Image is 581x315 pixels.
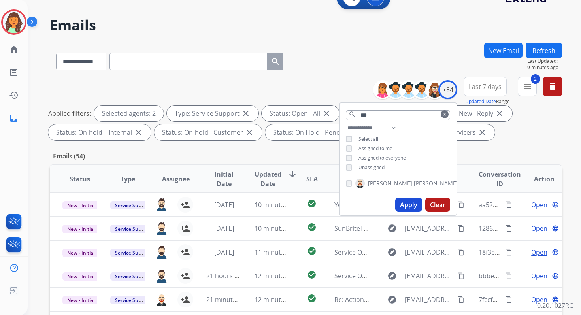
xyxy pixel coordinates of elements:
[358,145,392,152] span: Assigned to me
[334,248,581,257] span: Service Order 376dd879-e793-4b34-883a-9299c2f94494 with Velofix was Completed
[514,165,562,193] th: Action
[181,295,190,304] mat-icon: person_add
[62,201,99,209] span: New - Initial
[548,82,557,91] mat-icon: delete
[167,106,258,121] div: Type: Service Support
[464,77,507,96] button: Last 7 days
[414,179,458,187] span: [PERSON_NAME]
[255,200,300,209] span: 10 minutes ago
[505,225,512,232] mat-icon: content_copy
[94,106,164,121] div: Selected agents: 2
[9,113,19,123] mat-icon: inbox
[537,301,573,310] p: 0.20.1027RC
[465,98,510,105] span: Range
[505,272,512,279] mat-icon: content_copy
[181,224,190,233] mat-icon: person_add
[307,270,317,279] mat-icon: check_circle
[155,269,168,283] img: agent-avatar
[531,247,547,257] span: Open
[334,200,436,209] span: Your Extend shipping label is here
[214,224,234,233] span: [DATE]
[457,272,464,279] mat-icon: content_copy
[155,245,168,259] img: agent-avatar
[48,124,151,140] div: Status: On-hold – Internal
[527,64,562,71] span: 9 minutes ago
[457,249,464,256] mat-icon: content_copy
[262,106,339,121] div: Status: Open - All
[322,109,331,118] mat-icon: close
[552,272,559,279] mat-icon: language
[368,179,412,187] span: [PERSON_NAME]
[531,271,547,281] span: Open
[288,170,297,179] mat-icon: arrow_downward
[245,128,254,137] mat-icon: close
[387,295,397,304] mat-icon: explore
[438,80,457,99] div: +84
[457,296,464,303] mat-icon: content_copy
[387,271,397,281] mat-icon: explore
[457,201,464,208] mat-icon: content_copy
[334,224,440,233] span: SunBriteTV Order Shipment Details
[425,198,450,212] button: Clear
[110,201,155,209] span: Service Support
[255,295,300,304] span: 12 minutes ago
[110,225,155,233] span: Service Support
[9,91,19,100] mat-icon: history
[206,272,245,280] span: 21 hours ago
[442,112,447,117] mat-icon: clear
[552,249,559,256] mat-icon: language
[358,164,385,171] span: Unassigned
[307,223,317,232] mat-icon: check_circle
[531,200,547,209] span: Open
[70,174,90,184] span: Status
[405,271,453,281] span: [EMAIL_ADDRESS][DOMAIN_NAME]
[206,170,241,189] span: Initial Date
[527,58,562,64] span: Last Updated:
[306,174,318,184] span: SLA
[479,170,521,189] span: Conversation ID
[3,11,25,33] img: avatar
[265,124,386,140] div: Status: On Hold - Pending Parts
[62,249,99,257] span: New - Initial
[395,198,422,212] button: Apply
[477,128,487,137] mat-icon: close
[155,198,168,211] img: agent-avatar
[349,111,356,118] mat-icon: search
[334,272,555,280] span: Service Order 2edf0045-9715-4252-b055-a50a862f8c53 Booked with Velofix
[405,247,453,257] span: [EMAIL_ADDRESS][DOMAIN_NAME]
[134,128,143,137] mat-icon: close
[155,293,168,306] img: agent-avatar
[50,17,562,33] h2: Emails
[387,247,397,257] mat-icon: explore
[531,295,547,304] span: Open
[307,294,317,303] mat-icon: check_circle
[307,246,317,256] mat-icon: check_circle
[505,249,512,256] mat-icon: content_copy
[110,296,155,304] span: Service Support
[271,57,280,66] mat-icon: search
[154,124,262,140] div: Status: On-hold - Customer
[241,109,251,118] mat-icon: close
[429,106,512,121] div: Status: New - Reply
[526,43,562,58] button: Refresh
[255,272,300,280] span: 12 minutes ago
[181,271,190,281] mat-icon: person_add
[495,109,504,118] mat-icon: close
[62,296,99,304] span: New - Initial
[110,249,155,257] span: Service Support
[518,77,537,96] button: 2
[48,109,91,118] p: Applied filters:
[62,272,99,281] span: New - Initial
[50,151,88,161] p: Emails (54)
[505,201,512,208] mat-icon: content_copy
[110,272,155,281] span: Service Support
[387,224,397,233] mat-icon: explore
[62,225,99,233] span: New - Initial
[552,225,559,232] mat-icon: language
[405,224,453,233] span: [EMAIL_ADDRESS][DOMAIN_NAME]
[358,136,378,142] span: Select all
[181,247,190,257] mat-icon: person_add
[255,170,281,189] span: Updated Date
[206,295,252,304] span: 21 minutes ago
[9,45,19,54] mat-icon: home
